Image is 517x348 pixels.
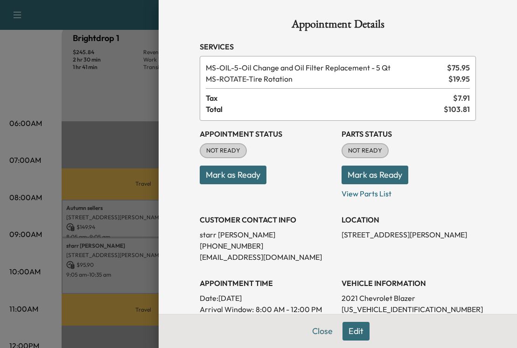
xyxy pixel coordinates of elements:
[342,229,476,240] p: [STREET_ADDRESS][PERSON_NAME]
[200,214,334,225] h3: CUSTOMER CONTACT INFO
[256,304,322,315] span: 8:00 AM - 12:00 PM
[342,278,476,289] h3: VEHICLE INFORMATION
[342,292,476,304] p: 2021 Chevrolet Blazer
[448,73,470,84] span: $ 19.95
[342,214,476,225] h3: LOCATION
[201,146,246,155] span: NOT READY
[200,278,334,289] h3: APPOINTMENT TIME
[200,251,334,263] p: [EMAIL_ADDRESS][DOMAIN_NAME]
[206,92,453,104] span: Tax
[200,41,476,52] h3: Services
[342,322,370,341] button: Edit
[447,62,470,73] span: $ 75.95
[200,240,334,251] p: [PHONE_NUMBER]
[206,104,444,115] span: Total
[200,19,476,34] h1: Appointment Details
[200,128,334,139] h3: Appointment Status
[206,73,445,84] span: Tire Rotation
[444,104,470,115] span: $ 103.81
[200,304,334,315] p: Arrival Window:
[206,62,443,73] span: Oil Change and Oil Filter Replacement - 5 Qt
[200,229,334,240] p: starr [PERSON_NAME]
[342,128,476,139] h3: Parts Status
[200,292,334,304] p: Date: [DATE]
[453,92,470,104] span: $ 7.91
[342,146,388,155] span: NOT READY
[306,322,339,341] button: Close
[342,184,476,199] p: View Parts List
[342,166,408,184] button: Mark as Ready
[200,166,266,184] button: Mark as Ready
[342,304,476,315] p: [US_VEHICLE_IDENTIFICATION_NUMBER]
